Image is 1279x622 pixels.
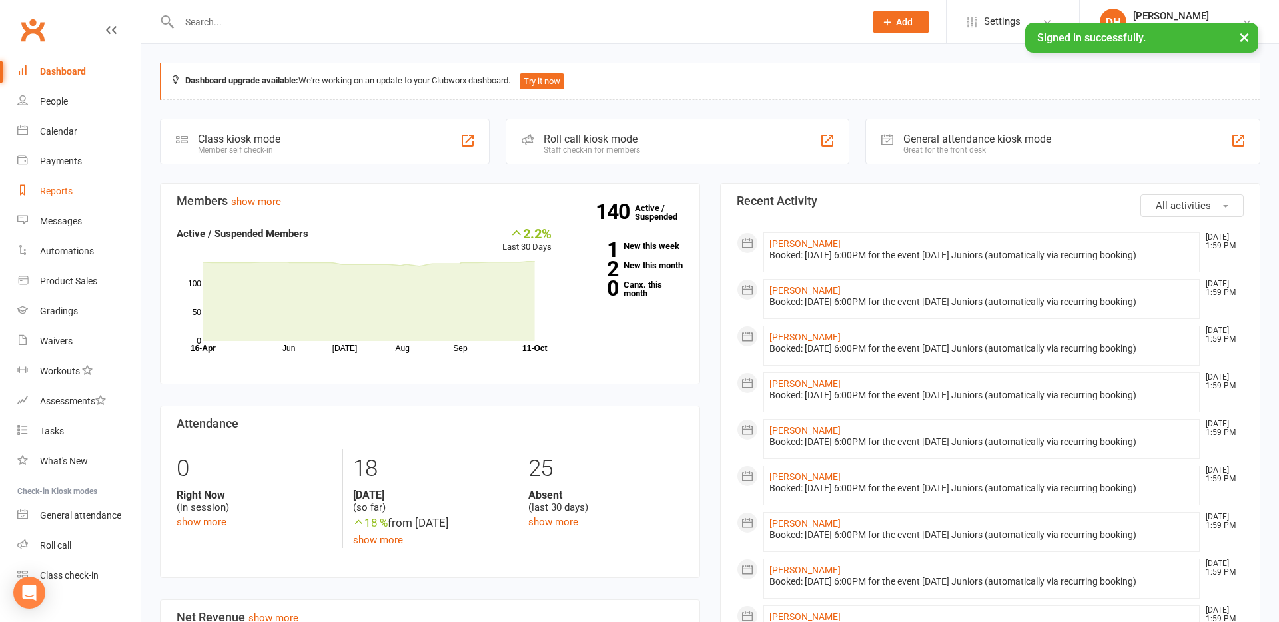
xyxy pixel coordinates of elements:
[572,280,683,298] a: 0Canx. this month
[769,425,841,436] a: [PERSON_NAME]
[175,13,855,31] input: Search...
[17,206,141,236] a: Messages
[40,246,94,256] div: Automations
[40,156,82,166] div: Payments
[17,446,141,476] a: What's New
[353,489,508,501] strong: [DATE]
[544,133,640,145] div: Roll call kiosk mode
[1140,194,1244,217] button: All activities
[1199,559,1243,577] time: [DATE] 1:59 PM
[769,436,1194,448] div: Booked: [DATE] 6:00PM for the event [DATE] Juniors (automatically via recurring booking)
[1133,10,1218,22] div: [PERSON_NAME]
[17,561,141,591] a: Class kiosk mode
[353,514,508,532] div: from [DATE]
[40,336,73,346] div: Waivers
[40,510,121,521] div: General attendance
[873,11,929,33] button: Add
[572,261,683,270] a: 2New this month
[353,534,403,546] a: show more
[177,228,308,240] strong: Active / Suspended Members
[1199,466,1243,483] time: [DATE] 1:59 PM
[13,577,45,609] div: Open Intercom Messenger
[177,194,683,208] h3: Members
[1156,200,1211,212] span: All activities
[17,236,141,266] a: Automations
[40,66,86,77] div: Dashboard
[1199,420,1243,437] time: [DATE] 1:59 PM
[1037,31,1146,44] span: Signed in successfully.
[903,133,1051,145] div: General attendance kiosk mode
[353,516,388,529] span: 18 %
[769,332,841,342] a: [PERSON_NAME]
[16,13,49,47] a: Clubworx
[572,242,683,250] a: 1New this week
[40,456,88,466] div: What's New
[17,296,141,326] a: Gradings
[17,147,141,176] a: Payments
[40,126,77,137] div: Calendar
[198,145,280,155] div: Member self check-in
[1199,233,1243,250] time: [DATE] 1:59 PM
[502,226,552,254] div: Last 30 Days
[177,449,332,489] div: 0
[769,296,1194,308] div: Booked: [DATE] 6:00PM for the event [DATE] Juniors (automatically via recurring booking)
[40,306,78,316] div: Gradings
[17,266,141,296] a: Product Sales
[353,449,508,489] div: 18
[1199,513,1243,530] time: [DATE] 1:59 PM
[769,250,1194,261] div: Booked: [DATE] 6:00PM for the event [DATE] Juniors (automatically via recurring booking)
[17,87,141,117] a: People
[17,501,141,531] a: General attendance kiosk mode
[502,226,552,240] div: 2.2%
[769,565,841,575] a: [PERSON_NAME]
[17,57,141,87] a: Dashboard
[17,117,141,147] a: Calendar
[1199,280,1243,297] time: [DATE] 1:59 PM
[769,576,1194,587] div: Booked: [DATE] 6:00PM for the event [DATE] Juniors (automatically via recurring booking)
[528,449,683,489] div: 25
[177,489,332,514] div: (in session)
[185,75,298,85] strong: Dashboard upgrade available:
[596,202,635,222] strong: 140
[903,145,1051,155] div: Great for the front desk
[1199,326,1243,344] time: [DATE] 1:59 PM
[40,396,106,406] div: Assessments
[1199,373,1243,390] time: [DATE] 1:59 PM
[231,196,281,208] a: show more
[40,426,64,436] div: Tasks
[1232,23,1256,51] button: ×
[40,540,71,551] div: Roll call
[40,366,80,376] div: Workouts
[572,278,618,298] strong: 0
[528,516,578,528] a: show more
[520,73,564,89] button: Try it now
[177,489,332,501] strong: Right Now
[528,489,683,514] div: (last 30 days)
[769,285,841,296] a: [PERSON_NAME]
[40,276,97,286] div: Product Sales
[769,378,841,389] a: [PERSON_NAME]
[17,531,141,561] a: Roll call
[160,63,1260,100] div: We're working on an update to your Clubworx dashboard.
[198,133,280,145] div: Class kiosk mode
[40,96,68,107] div: People
[572,240,618,260] strong: 1
[40,216,82,226] div: Messages
[769,518,841,529] a: [PERSON_NAME]
[17,416,141,446] a: Tasks
[896,17,913,27] span: Add
[177,516,226,528] a: show more
[528,489,683,501] strong: Absent
[769,483,1194,494] div: Booked: [DATE] 6:00PM for the event [DATE] Juniors (automatically via recurring booking)
[769,390,1194,401] div: Booked: [DATE] 6:00PM for the event [DATE] Juniors (automatically via recurring booking)
[17,326,141,356] a: Waivers
[177,417,683,430] h3: Attendance
[353,489,508,514] div: (so far)
[769,611,841,622] a: [PERSON_NAME]
[1100,9,1126,35] div: DH
[40,186,73,196] div: Reports
[737,194,1244,208] h3: Recent Activity
[572,259,618,279] strong: 2
[17,386,141,416] a: Assessments
[769,238,841,249] a: [PERSON_NAME]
